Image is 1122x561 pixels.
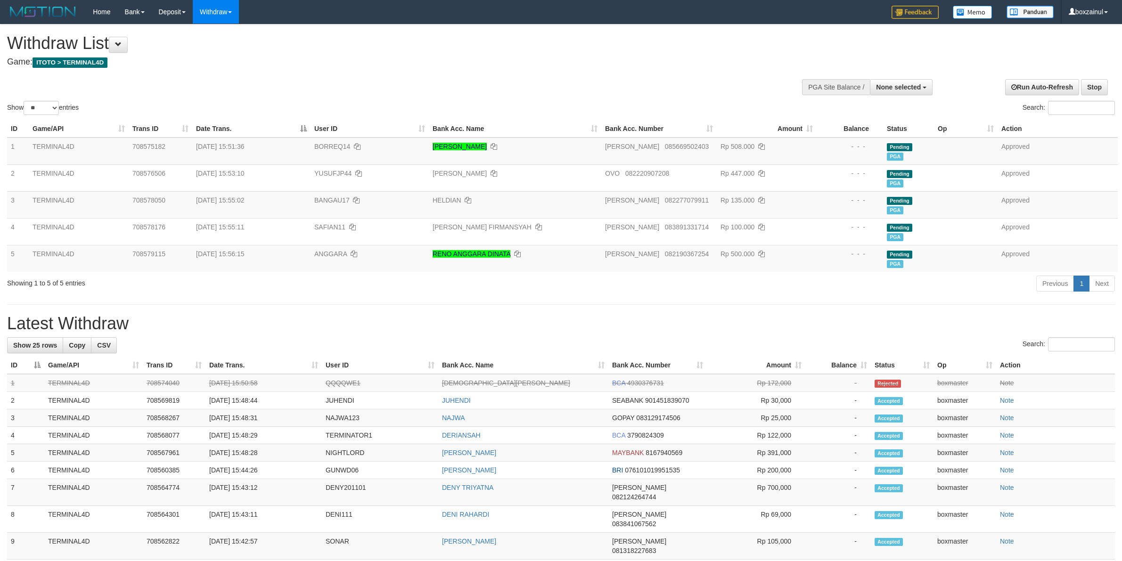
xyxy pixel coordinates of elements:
span: [PERSON_NAME] [605,143,659,150]
span: [PERSON_NAME] [612,484,666,491]
td: NIGHTLORD [322,444,438,462]
span: BCA [612,431,625,439]
td: TERMINAL4D [29,245,129,272]
td: Rp 30,000 [707,392,805,409]
a: Note [1000,484,1014,491]
td: boxmaster [934,427,996,444]
span: [DATE] 15:55:11 [196,223,244,231]
a: Note [1000,537,1014,545]
td: TERMINAL4D [44,409,143,427]
span: [PERSON_NAME] [605,250,659,258]
td: TERMINAL4D [29,138,129,165]
span: Rp 500.000 [721,250,754,258]
span: Accepted [875,415,903,423]
td: 5 [7,245,29,272]
img: MOTION_logo.png [7,5,79,19]
th: Trans ID: activate to sort column ascending [143,357,205,374]
span: Accepted [875,484,903,492]
td: 1 [7,374,44,392]
th: ID: activate to sort column descending [7,357,44,374]
td: Rp 391,000 [707,444,805,462]
div: - - - [820,169,879,178]
a: 1 [1073,276,1089,292]
td: - [805,533,871,560]
td: 3 [7,409,44,427]
td: TERMINAL4D [44,479,143,506]
td: 708564774 [143,479,205,506]
td: SONAR [322,533,438,560]
span: YUSUFJP44 [314,170,352,177]
span: 708576506 [132,170,165,177]
td: - [805,462,871,479]
span: GOPAY [612,414,634,422]
td: boxmaster [934,374,996,392]
td: 4 [7,218,29,245]
span: Rp 447.000 [721,170,754,177]
th: Status: activate to sort column ascending [871,357,934,374]
div: PGA Site Balance / [802,79,870,95]
span: PGA [887,233,903,241]
a: Note [1000,397,1014,404]
span: Rp 508.000 [721,143,754,150]
td: 5 [7,444,44,462]
th: User ID: activate to sort column ascending [311,120,429,138]
td: GUNWD06 [322,462,438,479]
a: Note [1000,449,1014,456]
a: [PERSON_NAME] [442,537,496,545]
th: ID [7,120,29,138]
td: [DATE] 15:48:29 [205,427,322,444]
span: Copy 901451839070 to clipboard [645,397,689,404]
th: Trans ID: activate to sort column ascending [129,120,192,138]
th: Op: activate to sort column ascending [934,120,998,138]
a: Note [1000,511,1014,518]
td: - [805,427,871,444]
td: [DATE] 15:48:28 [205,444,322,462]
td: TERMINAL4D [44,427,143,444]
a: Run Auto-Refresh [1005,79,1079,95]
th: User ID: activate to sort column ascending [322,357,438,374]
span: Copy 082190367254 to clipboard [665,250,709,258]
span: Copy 4930376731 to clipboard [627,379,664,387]
a: Copy [63,337,91,353]
th: Action [996,357,1115,374]
span: Copy 076101019951535 to clipboard [625,466,680,474]
td: boxmaster [934,392,996,409]
span: SEABANK [612,397,643,404]
a: DERIANSAH [442,431,481,439]
a: [DEMOGRAPHIC_DATA][PERSON_NAME] [442,379,570,387]
span: OVO [605,170,620,177]
td: TERMINAL4D [44,462,143,479]
span: 708578050 [132,196,165,204]
span: Rejected [875,380,901,388]
span: Marked by boxzainul [887,153,903,161]
td: TERMINAL4D [29,191,129,218]
select: Showentries [24,101,59,115]
td: [DATE] 15:44:26 [205,462,322,479]
th: Bank Acc. Number: activate to sort column ascending [601,120,717,138]
span: [DATE] 15:53:10 [196,170,244,177]
th: Amount: activate to sort column ascending [707,357,805,374]
td: boxmaster [934,533,996,560]
td: Rp 69,000 [707,506,805,533]
td: TERMINAL4D [29,218,129,245]
img: panduan.png [1007,6,1054,18]
span: Rp 135.000 [721,196,754,204]
span: Pending [887,170,912,178]
td: 708574040 [143,374,205,392]
a: HELDIAN [433,196,461,204]
h4: Game: [7,57,738,67]
span: Accepted [875,511,903,519]
td: 708562822 [143,533,205,560]
div: - - - [820,249,879,259]
a: [PERSON_NAME] [433,143,487,150]
span: Accepted [875,538,903,546]
span: 708578176 [132,223,165,231]
span: Pending [887,224,912,232]
td: TERMINAL4D [44,506,143,533]
img: Button%20Memo.svg [953,6,992,19]
td: NAJWA123 [322,409,438,427]
span: CSV [97,341,111,349]
a: [PERSON_NAME] [433,170,487,177]
td: Rp 172,000 [707,374,805,392]
td: DENI111 [322,506,438,533]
